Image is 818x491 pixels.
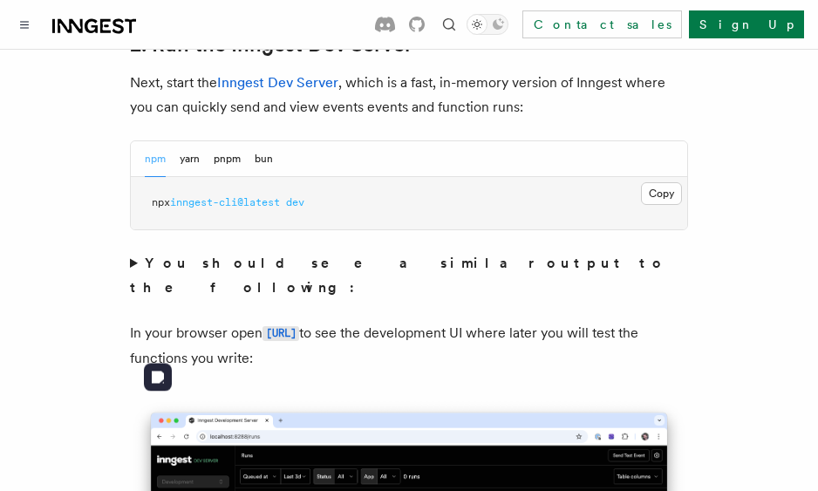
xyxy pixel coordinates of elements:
button: yarn [180,141,200,177]
code: [URL] [262,326,299,341]
span: npx [152,196,170,208]
summary: You should see a similar output to the following: [130,251,688,300]
a: Contact sales [522,10,682,38]
a: Inngest Dev Server [217,74,338,91]
p: In your browser open to see the development UI where later you will test the functions you write: [130,321,688,371]
button: Toggle dark mode [467,14,508,35]
button: pnpm [214,141,241,177]
button: Toggle navigation [14,14,35,35]
button: Copy [641,182,682,205]
p: Next, start the , which is a fast, in-memory version of Inngest where you can quickly send and vi... [130,71,688,119]
a: [URL] [262,324,299,341]
button: npm [145,141,166,177]
button: Find something... [439,14,460,35]
button: bun [255,141,273,177]
span: dev [286,196,304,208]
strong: You should see a similar output to the following: [130,255,666,296]
span: inngest-cli@latest [170,196,280,208]
a: Sign Up [689,10,804,38]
